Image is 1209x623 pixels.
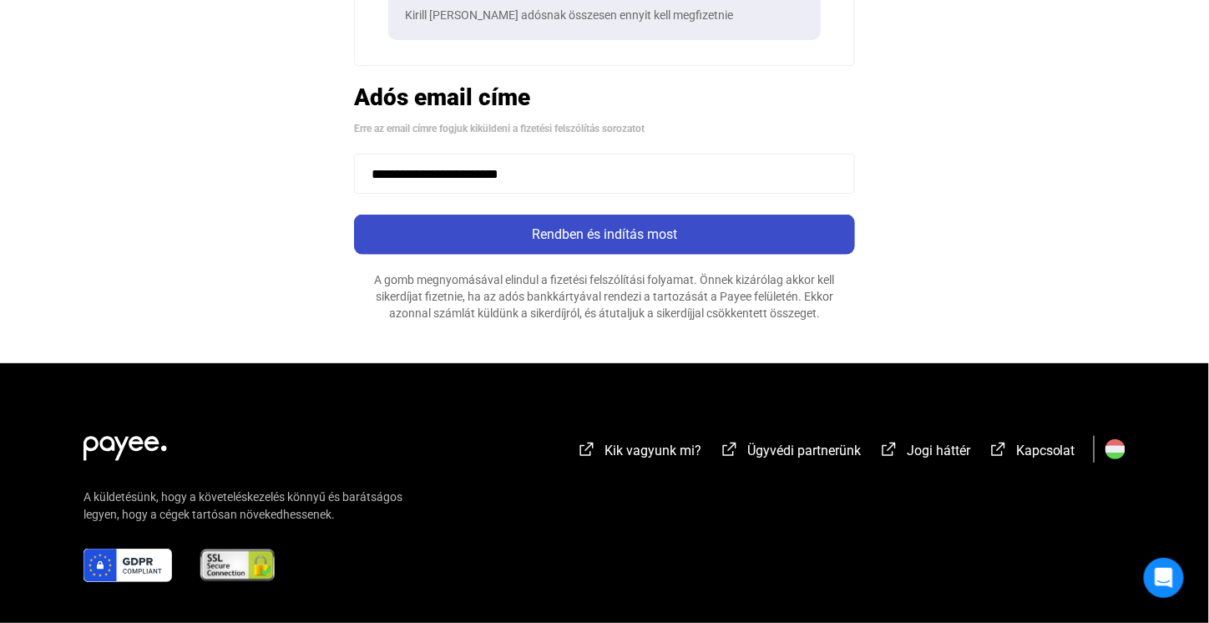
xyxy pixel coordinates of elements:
img: white-payee-white-dot.svg [83,427,167,461]
div: Kirill [PERSON_NAME] adósnak összesen ennyit kell megfizetnie [405,7,804,23]
img: gdpr [83,549,172,582]
img: external-link-white [879,441,899,458]
button: Rendben és indítás most [354,215,855,255]
span: Kapcsolat [1016,443,1075,458]
img: external-link-white [989,441,1009,458]
img: external-link-white [720,441,740,458]
a: external-link-whiteJogi háttér [879,445,970,461]
img: ssl [199,549,276,582]
div: Rendben és indítás most [359,225,850,245]
div: A gomb megnyomásával elindul a fizetési felszólítási folyamat. Önnek kizárólag akkor kell sikerdí... [354,271,855,322]
div: Erre az email címre fogjuk kiküldeni a fizetési felszólítás sorozatot [354,120,855,137]
img: external-link-white [577,441,597,458]
a: external-link-whiteKapcsolat [989,445,1075,461]
span: Ügyvédi partnerünk [747,443,861,458]
span: Kik vagyunk mi? [604,443,701,458]
span: Jogi háttér [907,443,970,458]
a: external-link-whiteÜgyvédi partnerünk [720,445,861,461]
h2: Adós email címe [354,83,855,112]
div: Open Intercom Messenger [1144,558,1184,598]
a: external-link-whiteKik vagyunk mi? [577,445,701,461]
img: HU.svg [1105,439,1126,459]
